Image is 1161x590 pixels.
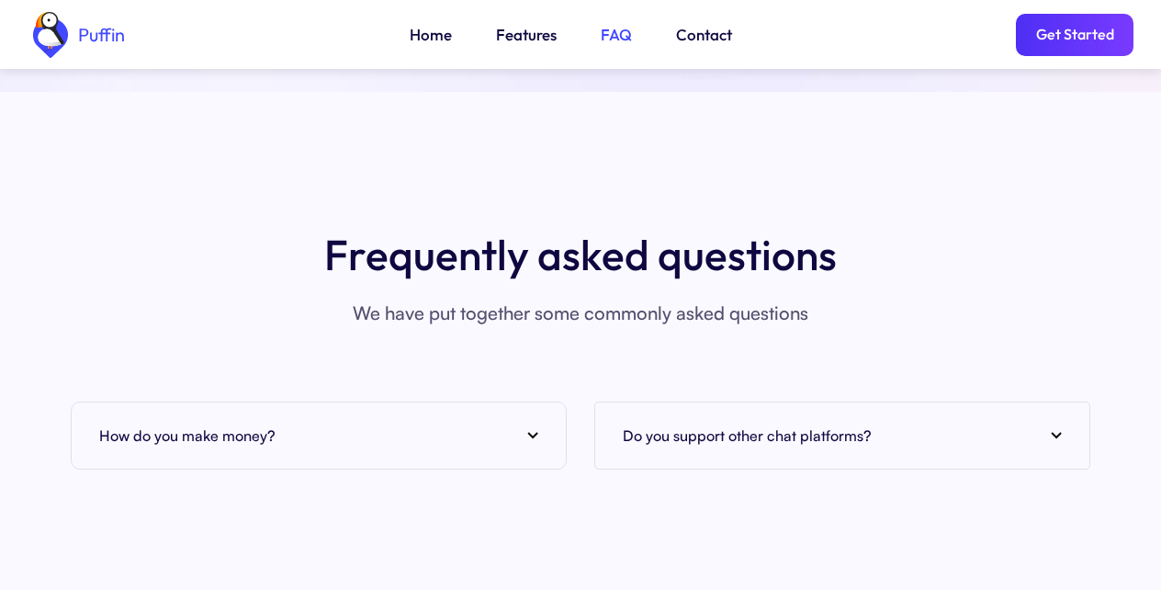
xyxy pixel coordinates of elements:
a: home [28,12,125,58]
a: Features [496,23,557,47]
h3: Frequently asked questions [324,225,837,284]
h4: Do you support other chat platforms? [623,422,872,449]
a: Home [410,23,452,47]
img: arrow [527,432,538,439]
div: Puffin [73,26,125,44]
a: Get Started [1016,14,1133,56]
a: Contact [676,23,732,47]
p: We have put together some commonly asked questions [353,297,808,330]
img: arrow [1051,432,1062,439]
h4: How do you make money? [99,422,276,449]
a: FAQ [601,23,632,47]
